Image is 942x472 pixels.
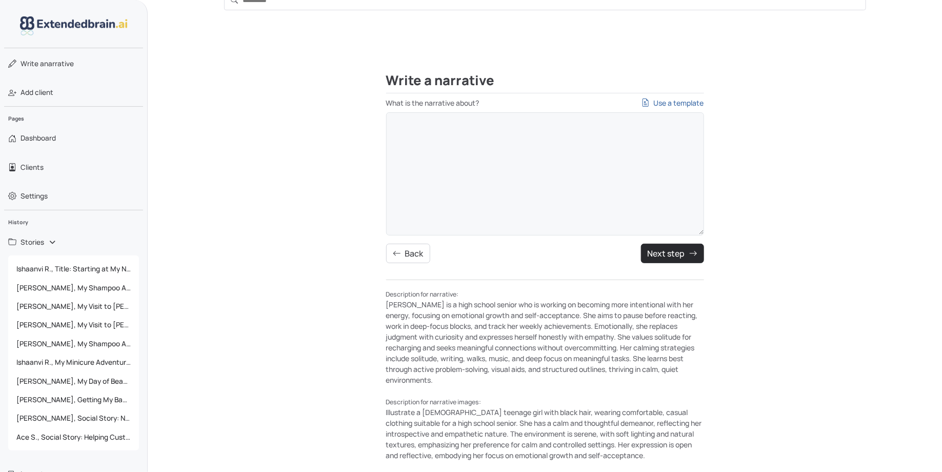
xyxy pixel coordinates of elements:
[12,390,135,409] span: [PERSON_NAME], Getting My Bangs Trimmed at [PERSON_NAME]
[8,335,139,353] a: [PERSON_NAME], My Shampoo Adventure at [PERSON_NAME]
[641,244,704,263] button: Next step
[12,279,135,297] span: [PERSON_NAME], My Shampoo Adventure at [PERSON_NAME]
[386,97,704,108] label: What is the narrative about?
[21,237,44,247] span: Stories
[8,316,139,334] a: [PERSON_NAME], My Visit to [PERSON_NAME] for a Detangling Service
[386,73,704,93] h2: Write a narrative
[8,428,139,446] a: Ace S., Social Story: Helping Customers and Offering New Solutions
[386,244,430,263] button: Back
[8,409,139,427] a: [PERSON_NAME], Social Story: Navigating Different Opinions
[21,133,56,143] span: Dashboard
[386,290,459,299] small: Description for narrative:
[386,396,704,461] div: Illustrate a [DEMOGRAPHIC_DATA] teenage girl with black hair, wearing comfortable, casual clothin...
[642,97,704,108] a: Use a template
[12,409,135,427] span: [PERSON_NAME], Social Story: Navigating Different Opinions
[20,16,128,35] img: logo
[8,372,139,390] a: [PERSON_NAME], My Day of Beauty at [PERSON_NAME]
[12,316,135,334] span: [PERSON_NAME], My Visit to [PERSON_NAME] for a Detangling Service
[21,58,74,69] span: narrative
[8,260,139,278] a: Ishaanvi R., Title: Starting at My New School
[8,353,139,371] a: Ishaanvi R., My Minicure Adventure at [PERSON_NAME]
[12,335,135,353] span: [PERSON_NAME], My Shampoo Adventure at [PERSON_NAME]
[12,260,135,278] span: Ishaanvi R., Title: Starting at My New School
[12,428,135,446] span: Ace S., Social Story: Helping Customers and Offering New Solutions
[386,288,704,385] div: [PERSON_NAME] is a high school senior who is working on becoming more intentional with her energy...
[8,297,139,316] a: [PERSON_NAME], My Visit to [PERSON_NAME] for a Detangling Service
[12,297,135,316] span: [PERSON_NAME], My Visit to [PERSON_NAME] for a Detangling Service
[386,398,482,406] small: Description for narrative images:
[21,191,48,201] span: Settings
[21,59,44,68] span: Write a
[8,279,139,297] a: [PERSON_NAME], My Shampoo Adventure at [PERSON_NAME]
[21,87,53,97] span: Add client
[8,390,139,409] a: [PERSON_NAME], Getting My Bangs Trimmed at [PERSON_NAME]
[12,353,135,371] span: Ishaanvi R., My Minicure Adventure at [PERSON_NAME]
[21,162,44,172] span: Clients
[12,372,135,390] span: [PERSON_NAME], My Day of Beauty at [PERSON_NAME]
